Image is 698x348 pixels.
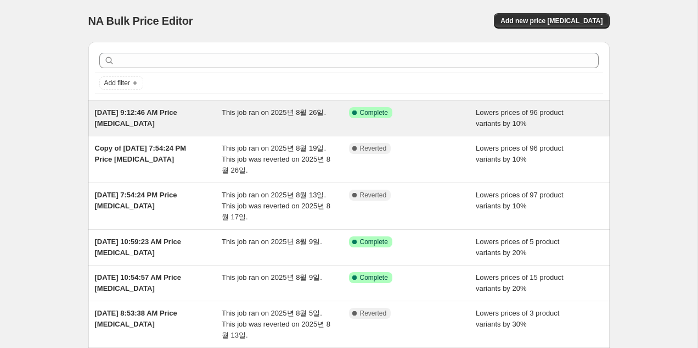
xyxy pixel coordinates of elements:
[95,237,182,257] span: [DATE] 10:59:23 AM Price [MEDICAL_DATA]
[360,191,387,200] span: Reverted
[476,309,559,328] span: Lowers prices of 3 product variants by 30%
[476,144,564,163] span: Lowers prices of 96 product variants by 10%
[95,309,177,328] span: [DATE] 8:53:38 AM Price [MEDICAL_DATA]
[222,108,326,117] span: This job ran on 2025년 8월 26일.
[476,108,564,128] span: Lowers prices of 96 product variants by 10%
[500,16,603,25] span: Add new price [MEDICAL_DATA]
[494,13,609,29] button: Add new price [MEDICAL_DATA]
[476,273,564,292] span: Lowers prices of 15 product variants by 20%
[222,309,330,339] span: This job ran on 2025년 8월 5일. This job was reverted on 2025년 8월 13일.
[360,309,387,318] span: Reverted
[104,79,130,87] span: Add filter
[95,144,187,163] span: Copy of [DATE] 7:54:24 PM Price [MEDICAL_DATA]
[360,273,388,282] span: Complete
[360,144,387,153] span: Reverted
[476,191,564,210] span: Lowers prices of 97 product variants by 10%
[88,15,193,27] span: NA Bulk Price Editor
[222,237,322,246] span: This job ran on 2025년 8월 9일.
[222,273,322,281] span: This job ran on 2025년 8월 9일.
[360,108,388,117] span: Complete
[95,273,182,292] span: [DATE] 10:54:57 AM Price [MEDICAL_DATA]
[476,237,559,257] span: Lowers prices of 5 product variants by 20%
[95,108,177,128] span: [DATE] 9:12:46 AM Price [MEDICAL_DATA]
[360,237,388,246] span: Complete
[222,191,330,221] span: This job ran on 2025년 8월 13일. This job was reverted on 2025년 8월 17일.
[222,144,330,174] span: This job ran on 2025년 8월 19일. This job was reverted on 2025년 8월 26일.
[99,76,143,90] button: Add filter
[95,191,177,210] span: [DATE] 7:54:24 PM Price [MEDICAL_DATA]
